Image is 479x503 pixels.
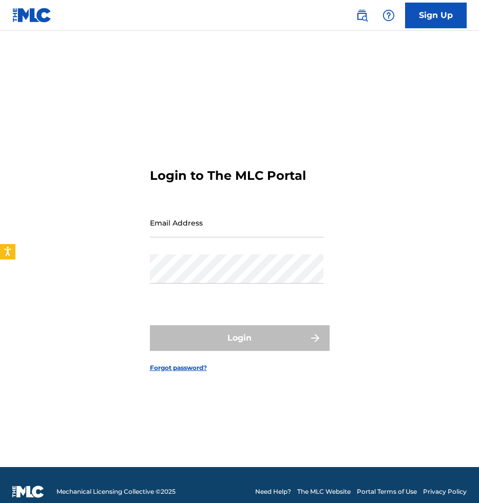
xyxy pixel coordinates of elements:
[255,487,291,496] a: Need Help?
[356,9,368,22] img: search
[423,487,467,496] a: Privacy Policy
[405,3,467,28] a: Sign Up
[150,363,207,372] a: Forgot password?
[150,168,306,183] h3: Login to The MLC Portal
[12,486,44,498] img: logo
[357,487,417,496] a: Portal Terms of Use
[297,487,351,496] a: The MLC Website
[382,9,395,22] img: help
[378,5,399,26] div: Help
[12,8,52,23] img: MLC Logo
[56,487,176,496] span: Mechanical Licensing Collective © 2025
[352,5,372,26] a: Public Search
